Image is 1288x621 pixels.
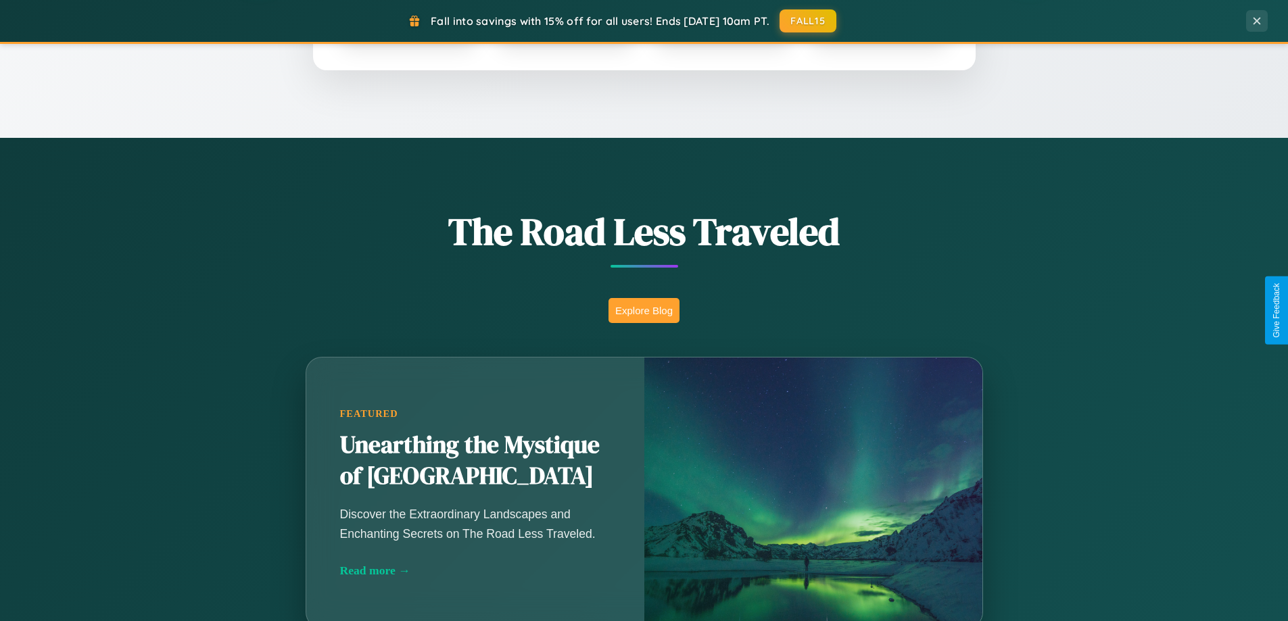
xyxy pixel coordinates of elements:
p: Discover the Extraordinary Landscapes and Enchanting Secrets on The Road Less Traveled. [340,505,611,543]
button: Explore Blog [609,298,679,323]
div: Give Feedback [1272,283,1281,338]
h1: The Road Less Traveled [239,205,1050,257]
div: Featured [340,408,611,420]
h2: Unearthing the Mystique of [GEOGRAPHIC_DATA] [340,430,611,492]
button: FALL15 [780,9,836,32]
span: Fall into savings with 15% off for all users! Ends [DATE] 10am PT. [431,14,769,28]
div: Read more → [340,564,611,578]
